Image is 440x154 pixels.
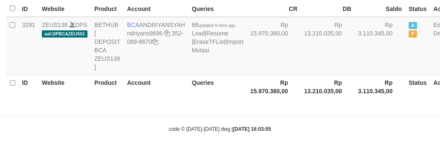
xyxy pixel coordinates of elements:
[301,0,355,17] th: DB
[124,17,189,75] td: ANDRIYANSYAH 352-089-8670
[124,75,189,99] th: Account
[355,17,405,75] td: Rp 3.110.345,00
[247,75,301,99] th: Rp 15.970.380,00
[169,126,271,132] small: code © [DATE]-[DATE] dwg |
[192,38,243,54] a: Import Mutasi
[301,75,355,99] th: Rp 13.210.035,00
[192,30,205,37] a: Load
[19,0,38,17] th: ID
[405,75,430,99] th: Status
[19,75,38,99] th: ID
[42,22,68,28] a: ZEUS138
[247,0,301,17] th: CR
[91,75,123,99] th: Product
[189,75,247,99] th: Queries
[42,30,87,38] span: aaf-DPBCAZEUS01
[207,30,229,37] a: Resume
[127,22,139,28] span: BCA
[409,30,417,38] span: Paused
[124,0,189,17] th: Account
[189,0,247,17] th: Queries
[355,75,405,99] th: Rp 3.110.345,00
[409,22,417,29] span: Active
[301,17,355,75] td: Rp 13.210.035,00
[127,30,163,37] a: ndriyans9696
[405,0,430,17] th: Status
[38,17,91,75] td: DPS
[91,0,123,17] th: Product
[198,23,235,28] span: updated 4 mins ago
[91,17,123,75] td: BETHUB [ DEPOSIT BCA ZEUS138 ]
[233,126,271,132] strong: [DATE] 16:03:05
[192,22,235,28] span: 68
[247,17,301,75] td: Rp 15.970.380,00
[193,38,225,45] a: EraseTFList
[192,22,243,54] span: | | |
[38,75,91,99] th: Website
[355,0,405,17] th: Saldo
[38,0,91,17] th: Website
[19,17,38,75] td: 3291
